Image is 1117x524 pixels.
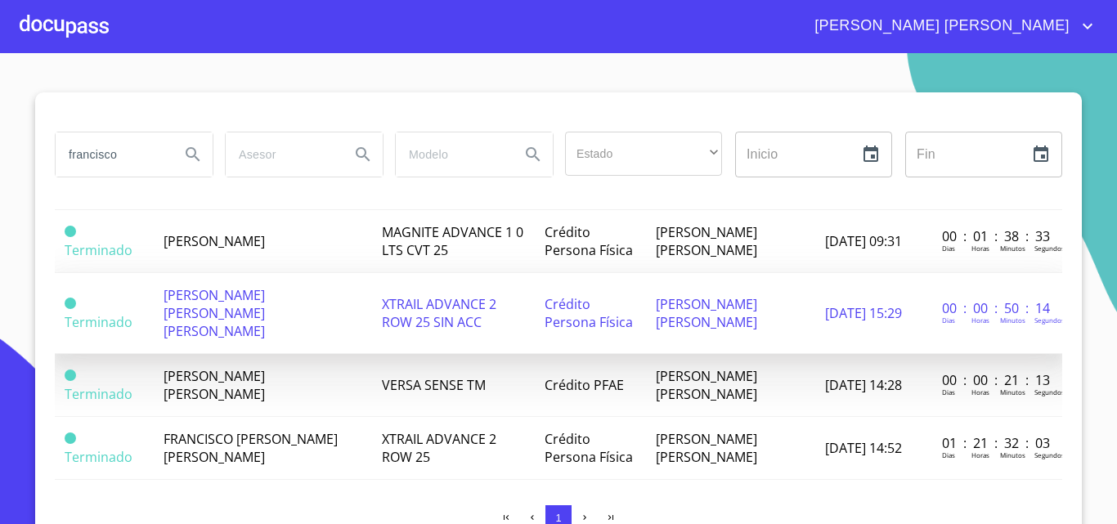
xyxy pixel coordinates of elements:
[1034,387,1065,396] p: Segundos
[65,432,76,444] span: Terminado
[942,434,1052,452] p: 01 : 21 : 32 : 03
[942,299,1052,317] p: 00 : 00 : 50 : 14
[545,430,633,466] span: Crédito Persona Física
[942,227,1052,245] p: 00 : 01 : 38 : 33
[825,304,902,322] span: [DATE] 15:29
[942,316,955,325] p: Dias
[1034,316,1065,325] p: Segundos
[343,135,383,174] button: Search
[65,369,76,381] span: Terminado
[396,132,507,177] input: search
[565,132,722,176] div: ​
[971,316,989,325] p: Horas
[1034,450,1065,459] p: Segundos
[545,295,633,331] span: Crédito Persona Física
[1000,244,1025,253] p: Minutos
[382,376,486,394] span: VERSA SENSE TM
[802,13,1078,39] span: [PERSON_NAME] [PERSON_NAME]
[802,13,1097,39] button: account of current user
[825,439,902,457] span: [DATE] 14:52
[164,430,338,466] span: FRANCISCO [PERSON_NAME] [PERSON_NAME]
[942,387,955,396] p: Dias
[656,430,757,466] span: [PERSON_NAME] [PERSON_NAME]
[545,223,633,259] span: Crédito Persona Física
[1034,244,1065,253] p: Segundos
[226,132,337,177] input: search
[382,223,523,259] span: MAGNITE ADVANCE 1 0 LTS CVT 25
[514,135,553,174] button: Search
[56,132,167,177] input: search
[173,135,213,174] button: Search
[65,385,132,403] span: Terminado
[65,313,132,331] span: Terminado
[382,430,496,466] span: XTRAIL ADVANCE 2 ROW 25
[1000,316,1025,325] p: Minutos
[971,387,989,396] p: Horas
[1000,450,1025,459] p: Minutos
[65,241,132,259] span: Terminado
[942,244,955,253] p: Dias
[656,367,757,403] span: [PERSON_NAME] [PERSON_NAME]
[942,371,1052,389] p: 00 : 00 : 21 : 13
[971,450,989,459] p: Horas
[164,367,265,403] span: [PERSON_NAME] [PERSON_NAME]
[656,295,757,331] span: [PERSON_NAME] [PERSON_NAME]
[971,244,989,253] p: Horas
[65,226,76,237] span: Terminado
[825,232,902,250] span: [DATE] 09:31
[942,450,955,459] p: Dias
[382,295,496,331] span: XTRAIL ADVANCE 2 ROW 25 SIN ACC
[656,223,757,259] span: [PERSON_NAME] [PERSON_NAME]
[164,232,265,250] span: [PERSON_NAME]
[1000,387,1025,396] p: Minutos
[164,286,265,340] span: [PERSON_NAME] [PERSON_NAME] [PERSON_NAME]
[65,448,132,466] span: Terminado
[545,376,624,394] span: Crédito PFAE
[825,376,902,394] span: [DATE] 14:28
[555,512,561,524] span: 1
[65,298,76,309] span: Terminado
